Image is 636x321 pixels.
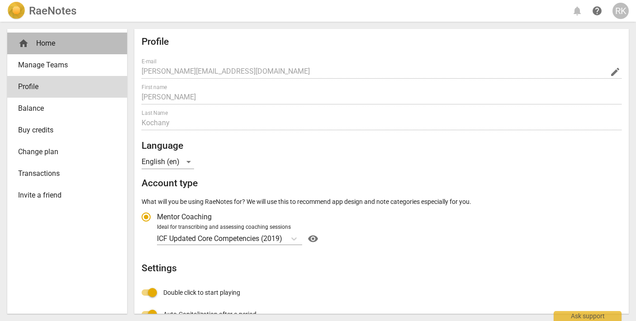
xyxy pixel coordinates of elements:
[7,2,76,20] a: LogoRaeNotes
[306,231,320,246] button: Help
[142,263,622,274] h2: Settings
[306,233,320,244] span: visibility
[610,66,621,77] span: edit
[18,81,109,92] span: Profile
[609,66,622,78] button: Change Email
[29,5,76,17] h2: RaeNotes
[18,103,109,114] span: Balance
[163,310,256,319] span: Auto-Capitalization after a period
[142,178,622,189] h2: Account type
[554,311,622,321] div: Ask support
[142,85,167,90] label: First name
[7,163,127,184] a: Transactions
[283,234,285,243] input: Ideal for transcribing and assessing coaching sessionsICF Updated Core Competencies (2019)Help
[592,5,603,16] span: help
[18,125,109,136] span: Buy credits
[18,146,109,157] span: Change plan
[142,206,622,246] div: Account type
[163,288,240,297] span: Double click to start playing
[142,197,622,207] p: What will you be using RaeNotes for? We will use this to recommend app design and note categories...
[7,2,25,20] img: Logo
[18,60,109,71] span: Manage Teams
[18,190,109,201] span: Invite a friend
[7,184,127,206] a: Invite a friend
[7,141,127,163] a: Change plan
[7,98,127,119] a: Balance
[142,140,622,151] h2: Language
[142,155,194,169] div: English (en)
[612,3,629,19] button: RK
[302,231,320,246] a: Help
[142,110,168,116] label: Last Name
[157,212,212,222] span: Mentor Coaching
[18,38,109,49] div: Home
[142,59,157,64] label: E-mail
[18,168,109,179] span: Transactions
[18,38,29,49] span: home
[7,119,127,141] a: Buy credits
[589,3,605,19] a: Help
[7,33,127,54] div: Home
[7,54,127,76] a: Manage Teams
[157,223,619,231] div: Ideal for transcribing and assessing coaching sessions
[7,76,127,98] a: Profile
[157,233,282,244] p: ICF Updated Core Competencies (2019)
[142,36,622,47] h2: Profile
